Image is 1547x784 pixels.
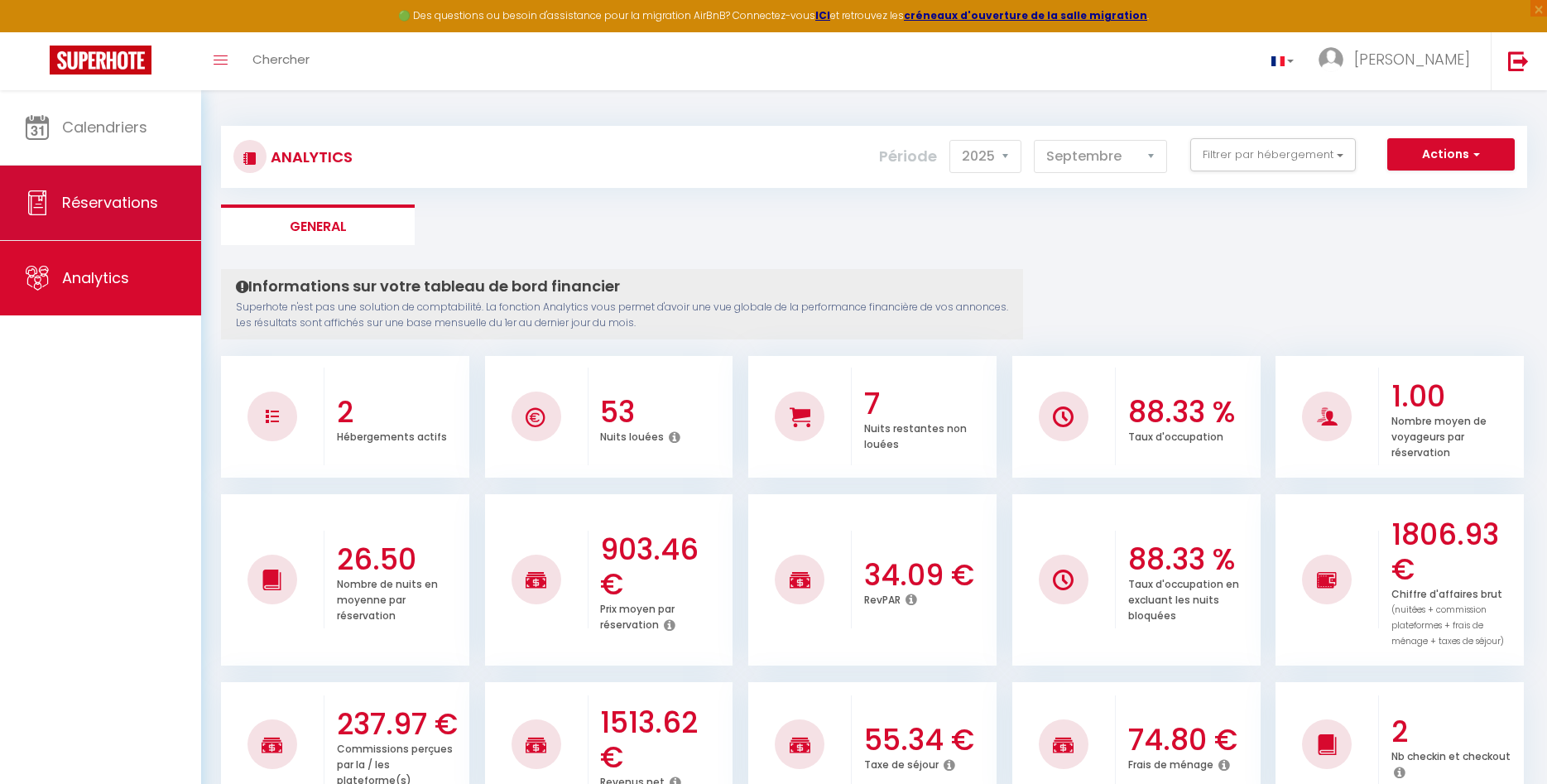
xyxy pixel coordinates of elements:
p: Taxe de séjour [864,754,939,772]
img: NO IMAGE [266,410,279,423]
h3: 74.80 € [1128,723,1256,758]
h3: 2 [337,395,465,430]
h3: 1513.62 € [600,705,728,775]
h3: 53 [600,395,728,430]
img: logout [1508,51,1529,71]
p: Nombre de nuits en moyenne par réservation [337,574,438,623]
span: Réservations [62,192,158,213]
h3: 88.33 % [1128,542,1256,577]
h3: Analytics [267,138,353,176]
h3: 1806.93 € [1391,517,1520,587]
iframe: Chat [1477,709,1535,772]
h3: 237.97 € [337,707,465,742]
label: Période [879,138,937,175]
h3: 88.33 % [1128,395,1256,430]
p: Taux d'occupation en excluant les nuits bloquées [1128,574,1239,623]
p: Superhote n'est pas une solution de comptabilité. La fonction Analytics vous permet d'avoir une v... [236,300,1008,331]
h3: 34.09 € [864,558,992,593]
p: Nuits louées [600,426,664,444]
button: Actions [1387,138,1515,171]
p: Chiffre d'affaires brut [1391,584,1504,648]
li: General [221,204,415,245]
h3: 26.50 [337,542,465,577]
span: Analytics [62,267,129,288]
h3: 903.46 € [600,532,728,602]
img: ... [1319,47,1343,72]
p: Nuits restantes non louées [864,418,967,451]
a: Chercher [240,32,322,90]
span: Chercher [252,51,310,68]
button: Filtrer par hébergement [1190,138,1356,171]
img: NO IMAGE [1053,570,1074,590]
p: Prix moyen par réservation [600,599,675,632]
span: [PERSON_NAME] [1354,49,1470,70]
h3: 7 [864,387,992,421]
a: ... [PERSON_NAME] [1306,32,1491,90]
h3: 1.00 [1391,379,1520,414]
span: Calendriers [62,117,147,137]
span: (nuitées + commission plateformes + frais de ménage + taxes de séjour) [1391,604,1504,647]
h3: 55.34 € [864,723,992,758]
a: créneaux d'ouverture de la salle migration [904,8,1147,22]
h3: 2 [1391,714,1520,749]
button: Ouvrir le widget de chat LiveChat [13,7,63,56]
p: Hébergements actifs [337,426,447,444]
p: Taux d'occupation [1128,426,1223,444]
p: RevPAR [864,589,901,607]
p: Nombre moyen de voyageurs par réservation [1391,411,1487,459]
img: NO IMAGE [1317,570,1338,589]
img: Super Booking [50,46,151,75]
h4: Informations sur votre tableau de bord financier [236,277,1008,296]
p: Frais de ménage [1128,754,1213,772]
a: ICI [815,8,830,22]
p: Nb checkin et checkout [1391,746,1511,763]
